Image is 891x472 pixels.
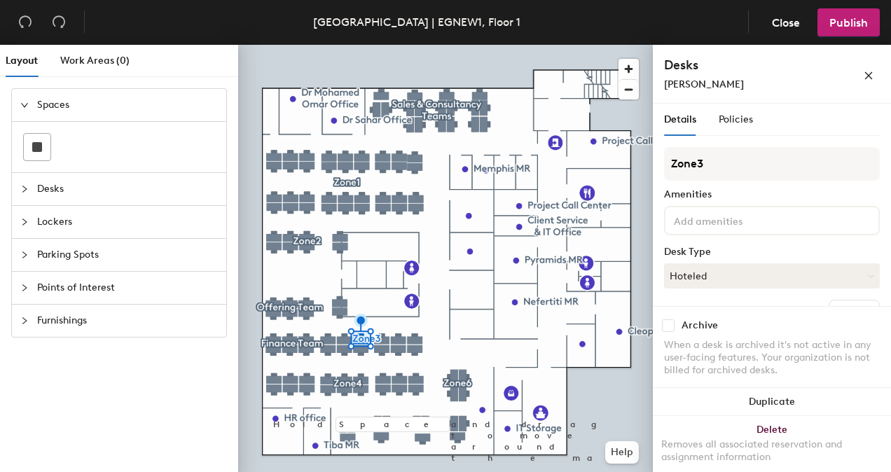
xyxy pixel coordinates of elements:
[664,78,744,90] span: [PERSON_NAME]
[682,320,718,331] div: Archive
[671,211,797,228] input: Add amenities
[37,173,218,205] span: Desks
[664,263,880,289] button: Hoteled
[664,113,696,125] span: Details
[37,239,218,271] span: Parking Spots
[11,8,39,36] button: Undo (⌘ + Z)
[20,218,29,226] span: collapsed
[37,305,218,337] span: Furnishings
[772,16,800,29] span: Close
[20,185,29,193] span: collapsed
[20,284,29,292] span: collapsed
[664,247,880,258] div: Desk Type
[37,206,218,238] span: Lockers
[817,8,880,36] button: Publish
[20,251,29,259] span: collapsed
[829,300,880,324] button: Ungroup
[653,388,891,416] button: Duplicate
[18,15,32,29] span: undo
[661,438,883,464] div: Removes all associated reservation and assignment information
[605,441,639,464] button: Help
[760,8,812,36] button: Close
[20,317,29,325] span: collapsed
[829,16,868,29] span: Publish
[45,8,73,36] button: Redo (⌘ + ⇧ + Z)
[313,13,520,31] div: [GEOGRAPHIC_DATA] | EGNEW1, Floor 1
[37,89,218,121] span: Spaces
[20,101,29,109] span: expanded
[60,55,130,67] span: Work Areas (0)
[6,55,38,67] span: Layout
[37,272,218,304] span: Points of Interest
[664,339,880,377] div: When a desk is archived it's not active in any user-facing features. Your organization is not bil...
[864,71,873,81] span: close
[664,56,818,74] h4: Desks
[719,113,753,125] span: Policies
[664,189,880,200] div: Amenities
